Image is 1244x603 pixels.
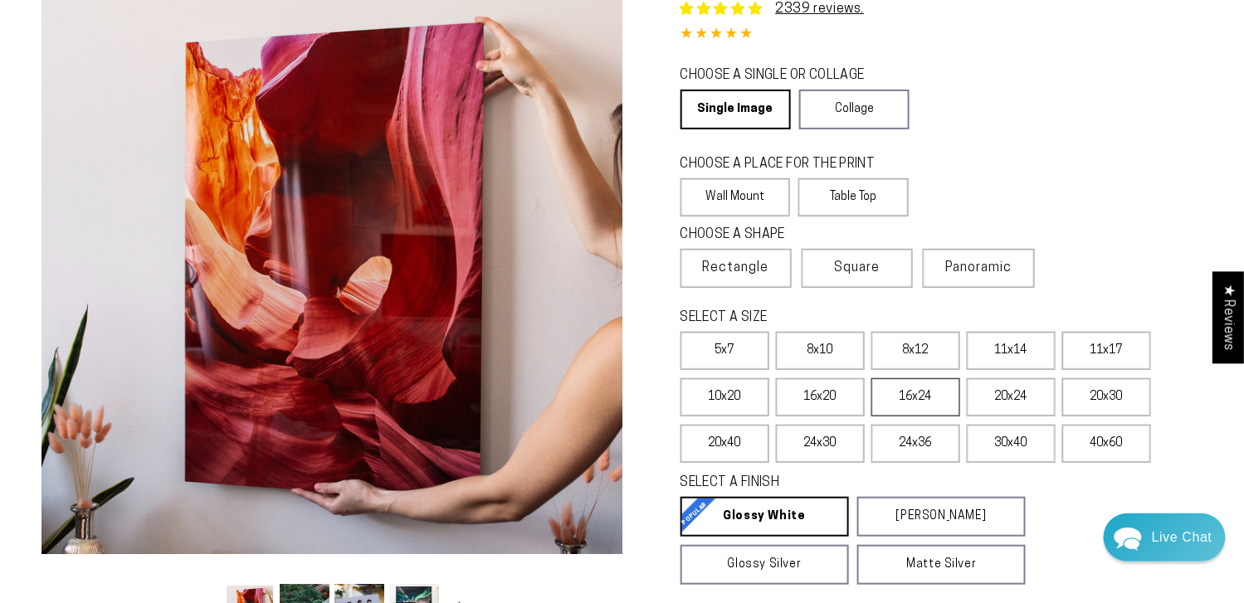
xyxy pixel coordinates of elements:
label: Wall Mount [681,178,791,216]
a: [PERSON_NAME] [857,497,1026,537]
label: 20x30 [1062,378,1151,416]
a: Send a Message [112,450,241,476]
label: 24x36 [871,425,960,463]
span: Rectangle [703,258,769,278]
label: 8x12 [871,332,960,370]
img: Marie J [120,25,163,68]
a: 2339 reviews. [776,2,865,16]
span: Panoramic [946,261,1012,275]
label: 16x24 [871,378,960,416]
span: We run on [127,426,225,434]
div: Click to open Judge.me floating reviews tab [1212,271,1244,363]
legend: CHOOSE A SHAPE [681,226,896,245]
legend: CHOOSE A SINGLE OR COLLAGE [681,66,895,85]
div: Chat widget toggle [1104,513,1226,562]
legend: SELECT A SIZE [681,309,988,328]
label: 24x30 [776,425,865,463]
div: 4.84 out of 5.0 stars [681,23,1203,47]
label: 5x7 [681,332,769,370]
a: Single Image [681,90,791,129]
label: 16x20 [776,378,865,416]
a: Glossy Silver [681,545,849,585]
div: Contact Us Directly [1152,513,1212,562]
label: 30x40 [967,425,1056,463]
a: Glossy White [681,497,849,537]
img: Helga [190,25,233,68]
a: Matte Silver [857,545,1026,585]
div: We usually reply in a few hours. [24,77,329,91]
span: Square [835,258,881,278]
a: Collage [799,90,910,129]
label: 10x20 [681,378,769,416]
label: 8x10 [776,332,865,370]
label: Table Top [798,178,909,216]
img: John [155,25,198,68]
span: Re:amaze [178,422,224,435]
label: 20x40 [681,425,769,463]
label: 40x60 [1062,425,1151,463]
label: 11x14 [967,332,1056,370]
label: 11x17 [1062,332,1151,370]
legend: CHOOSE A PLACE FOR THE PRINT [681,155,894,174]
label: 20x24 [967,378,1056,416]
legend: SELECT A FINISH [681,474,988,493]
